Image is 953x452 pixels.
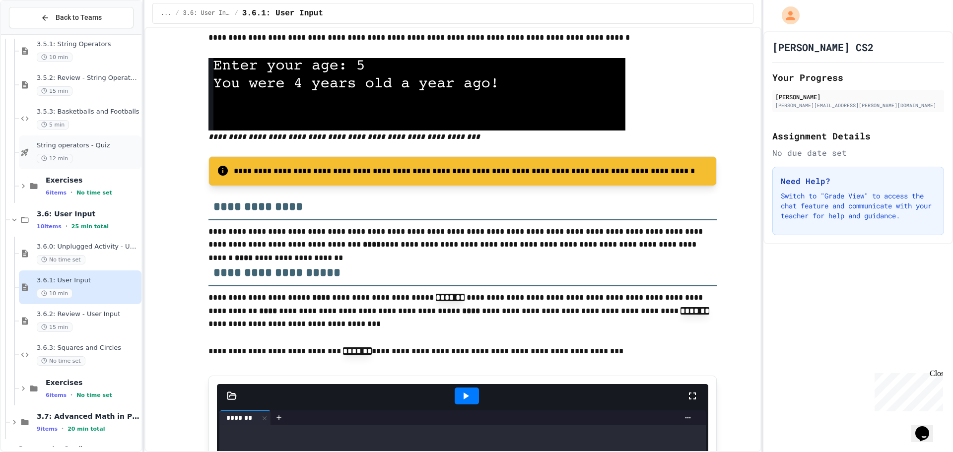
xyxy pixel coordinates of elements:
span: Back to Teams [56,12,102,23]
span: 20 min total [68,426,105,432]
span: 3.6.0: Unplugged Activity - User Input [37,243,139,251]
span: 3.6: User Input [183,9,231,17]
span: 3.6.1: User Input [37,276,139,285]
span: No time set [37,255,85,264]
span: 3.6: User Input [37,209,139,218]
span: • [70,189,72,196]
span: 9 items [37,426,58,432]
span: 3.5.1: String Operators [37,40,139,49]
h2: Assignment Details [772,129,944,143]
span: 15 min [37,86,72,96]
span: 3.6.1: User Input [242,7,323,19]
span: 25 min total [71,223,109,230]
span: 10 min [37,53,72,62]
span: 3.5.2: Review - String Operators [37,74,139,82]
div: My Account [771,4,802,27]
h3: Need Help? [781,175,936,187]
span: 3.6.2: Review - User Input [37,310,139,319]
span: • [66,222,68,230]
span: String operators - Quiz [37,141,139,150]
span: Exercises [46,176,139,185]
div: Chat with us now!Close [4,4,68,63]
span: • [62,425,64,433]
span: 12 min [37,154,72,163]
span: 5 min [37,120,69,129]
span: 10 min [37,289,72,298]
span: No time set [76,190,112,196]
p: Switch to "Grade View" to access the chat feature and communicate with your teacher for help and ... [781,191,936,221]
h2: Your Progress [772,70,944,84]
span: No time set [37,356,85,366]
button: Back to Teams [9,7,134,28]
span: No time set [76,392,112,398]
span: 15 min [37,323,72,332]
span: 10 items [37,223,62,230]
span: Exercises [46,378,139,387]
div: No due date set [772,147,944,159]
span: 3.7: Advanced Math in Python [37,412,139,421]
iframe: chat widget [871,369,943,411]
span: 6 items [46,392,67,398]
span: 3.5.3: Basketballs and Footballs [37,108,139,116]
h1: [PERSON_NAME] CS2 [772,40,874,54]
span: / [175,9,179,17]
span: ... [161,9,172,17]
iframe: chat widget [911,412,943,442]
span: / [235,9,238,17]
div: [PERSON_NAME] [775,92,941,101]
span: 6 items [46,190,67,196]
span: 3.6.3: Squares and Circles [37,344,139,352]
div: [PERSON_NAME][EMAIL_ADDRESS][PERSON_NAME][DOMAIN_NAME] [775,102,941,109]
span: • [70,391,72,399]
